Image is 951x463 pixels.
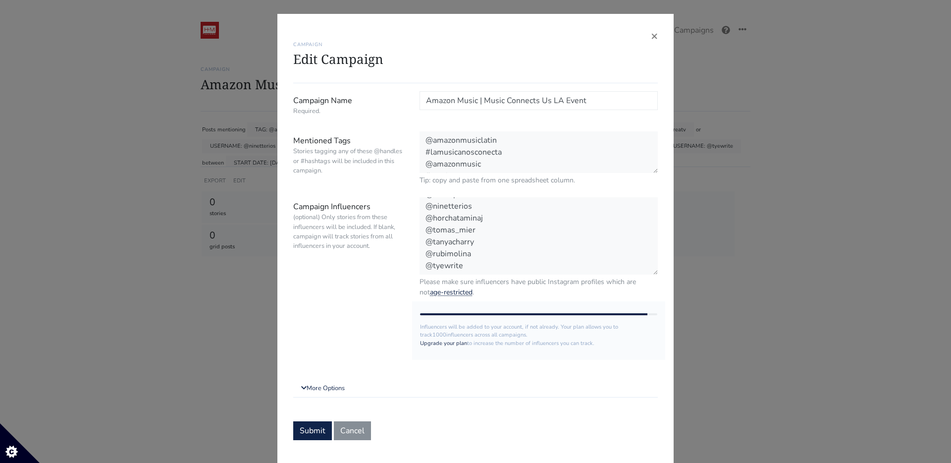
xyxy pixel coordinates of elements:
[420,340,467,347] a: Upgrade your plan
[420,175,658,185] small: Tip: copy and paste from one spreadsheet column.
[430,288,473,297] a: age-restricted
[412,301,665,360] div: Influencers will be added to your account, if not already. Your plan allows you to track influenc...
[286,91,412,119] label: Campaign Name
[293,42,658,48] h6: CAMPAIGN
[651,28,658,44] span: ×
[286,197,412,297] label: Campaign Influencers
[293,213,405,251] small: (optional) Only stories from these influencers will be included. If blank, campaign will track st...
[293,147,405,175] small: Stories tagging any of these @handles or #hashtags will be included in this campaign.
[420,197,658,275] textarea: @mariopereatv @ninetterios @horchataminaj @tomas_mier @tanyacharry @rubimolina @tyewrite
[293,52,658,67] h1: Edit Campaign
[420,131,658,173] textarea: @amazonmusiclatin #lamusicanosconecta @amazonmusic #musicconnectsus
[286,131,412,185] label: Mentioned Tags
[334,421,371,440] button: Cancel
[293,107,405,116] small: Required.
[420,91,658,110] input: Campaign Name
[651,30,658,42] button: Close
[420,277,658,297] small: Please make sure influencers have public Instagram profiles which are not .
[420,340,657,348] p: to increase the number of influencers you can track.
[293,421,332,440] button: Submit
[293,380,658,398] a: More Options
